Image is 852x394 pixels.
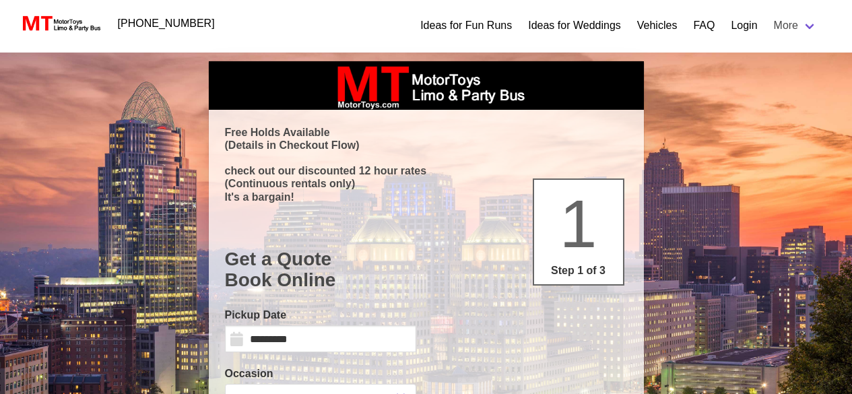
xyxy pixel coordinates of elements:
[225,164,628,177] p: check out our discounted 12 hour rates
[225,139,628,152] p: (Details in Checkout Flow)
[110,10,223,37] a: [PHONE_NUMBER]
[225,366,416,382] label: Occasion
[420,18,512,34] a: Ideas for Fun Runs
[225,191,628,203] p: It's a bargain!
[693,18,715,34] a: FAQ
[539,263,618,279] p: Step 1 of 3
[225,126,628,139] p: Free Holds Available
[325,61,527,110] img: box_logo_brand.jpeg
[225,307,416,323] label: Pickup Date
[225,177,628,190] p: (Continuous rentals only)
[560,186,597,261] span: 1
[225,249,628,291] h1: Get a Quote Book Online
[731,18,757,34] a: Login
[19,14,102,33] img: MotorToys Logo
[766,12,825,39] a: More
[528,18,621,34] a: Ideas for Weddings
[637,18,678,34] a: Vehicles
